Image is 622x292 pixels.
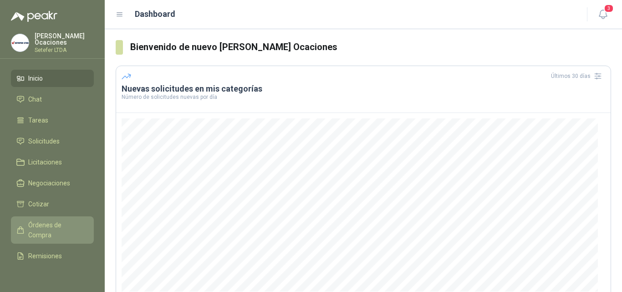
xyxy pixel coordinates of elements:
[122,94,605,100] p: Número de solicitudes nuevas por día
[122,83,605,94] h3: Nuevas solicitudes en mis categorías
[11,268,94,286] a: Configuración
[28,73,43,83] span: Inicio
[11,91,94,108] a: Chat
[11,154,94,171] a: Licitaciones
[130,40,611,54] h3: Bienvenido de nuevo [PERSON_NAME] Ocaciones
[11,216,94,244] a: Órdenes de Compra
[11,133,94,150] a: Solicitudes
[11,174,94,192] a: Negociaciones
[551,69,605,83] div: Últimos 30 días
[11,34,29,51] img: Company Logo
[11,112,94,129] a: Tareas
[28,94,42,104] span: Chat
[135,8,175,20] h1: Dashboard
[28,220,85,240] span: Órdenes de Compra
[11,11,57,22] img: Logo peakr
[595,6,611,23] button: 3
[604,4,614,13] span: 3
[28,136,60,146] span: Solicitudes
[28,115,48,125] span: Tareas
[35,47,94,53] p: Setefer LTDA
[11,195,94,213] a: Cotizar
[11,247,94,265] a: Remisiones
[11,70,94,87] a: Inicio
[35,33,94,46] p: [PERSON_NAME] Ocaciones
[28,157,62,167] span: Licitaciones
[28,199,49,209] span: Cotizar
[28,251,62,261] span: Remisiones
[28,178,70,188] span: Negociaciones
